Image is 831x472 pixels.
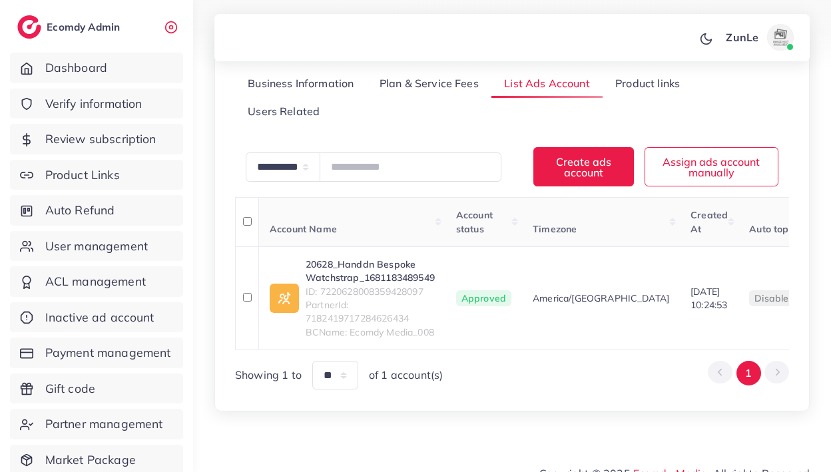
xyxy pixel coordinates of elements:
a: Business Information [235,69,367,98]
a: User management [10,231,183,262]
span: BCName: Ecomdy Media_008 [306,326,435,339]
span: Dashboard [45,59,107,77]
a: 20628_Handdn Bespoke Watchstrap_1681183489549 [306,258,435,285]
span: America/[GEOGRAPHIC_DATA] [533,292,669,305]
span: Inactive ad account [45,309,154,326]
button: Assign ads account manually [645,147,778,186]
span: Auto Refund [45,202,115,219]
span: Payment management [45,344,171,361]
span: Account Name [270,223,337,235]
a: Users Related [235,98,332,126]
span: Created At [691,209,728,234]
ul: Pagination [708,361,789,385]
img: logo [17,15,41,39]
button: Create ads account [533,147,634,186]
a: Product Links [10,160,183,190]
a: Partner management [10,409,183,439]
a: Payment management [10,338,183,368]
img: avatar [767,24,794,51]
a: Product links [603,69,692,98]
span: disable [754,292,788,304]
span: Gift code [45,380,95,397]
span: Showing 1 to [235,367,302,383]
span: Market Package [45,451,136,469]
a: Inactive ad account [10,302,183,333]
button: Go to page 1 [736,361,761,385]
a: Review subscription [10,124,183,154]
a: Gift code [10,373,183,404]
a: logoEcomdy Admin [17,15,123,39]
span: Approved [456,290,511,306]
a: Verify information [10,89,183,119]
p: ZunLe [726,29,758,45]
a: Auto Refund [10,195,183,226]
span: Partner management [45,415,163,433]
span: User management [45,238,148,255]
span: Product Links [45,166,120,184]
span: [DATE] 10:24:53 [691,286,727,311]
span: of 1 account(s) [369,367,443,383]
span: Review subscription [45,130,156,148]
span: Account status [456,209,493,234]
a: Plan & Service Fees [367,69,491,98]
span: Timezone [533,223,577,235]
a: Dashboard [10,53,183,83]
a: List Ads Account [491,69,603,98]
span: Auto top-up [749,223,804,235]
span: ACL management [45,273,146,290]
span: PartnerId: 7182419717284626434 [306,298,435,326]
span: ID: 7220628008359428097 [306,285,435,298]
a: ACL management [10,266,183,297]
span: Verify information [45,95,142,113]
a: ZunLeavatar [718,24,799,51]
img: ic-ad-info.7fc67b75.svg [270,284,299,313]
h2: Ecomdy Admin [47,21,123,33]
